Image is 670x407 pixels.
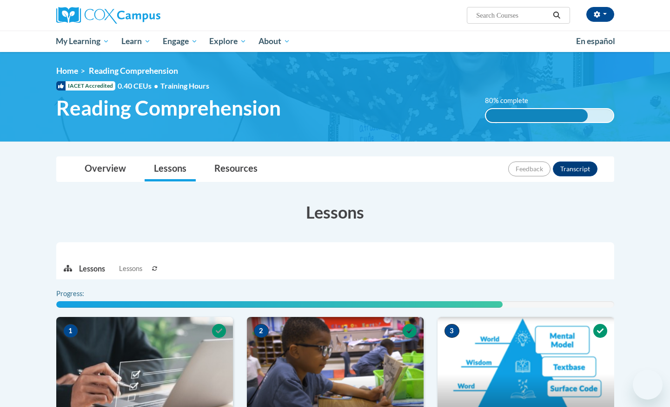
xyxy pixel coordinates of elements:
[444,324,459,338] span: 3
[118,81,160,91] span: 0.40 CEUs
[576,36,615,46] span: En español
[203,31,252,52] a: Explore
[486,109,588,122] div: 80% complete
[145,157,196,181] a: Lessons
[75,157,135,181] a: Overview
[163,36,198,47] span: Engage
[56,7,233,24] a: Cox Campus
[157,31,204,52] a: Engage
[550,10,564,21] button: Search
[56,7,160,24] img: Cox Campus
[475,10,550,21] input: Search Courses
[119,264,142,274] span: Lessons
[56,81,115,90] span: IACET Accredited
[259,36,290,47] span: About
[50,31,116,52] a: My Learning
[56,96,281,120] span: Reading Comprehension
[121,36,151,47] span: Learn
[63,324,78,338] span: 1
[508,162,551,176] button: Feedback
[586,7,614,22] button: Account Settings
[115,31,157,52] a: Learn
[56,66,78,76] a: Home
[160,81,209,90] span: Training Hours
[56,200,614,224] h3: Lessons
[252,31,296,52] a: About
[42,31,628,52] div: Main menu
[79,264,105,274] p: Lessons
[89,66,178,76] span: Reading Comprehension
[56,36,109,47] span: My Learning
[633,370,663,400] iframe: Button to launch messaging window
[570,32,621,51] a: En español
[485,96,538,106] label: 80% complete
[56,289,110,299] label: Progress:
[154,81,158,90] span: •
[205,157,267,181] a: Resources
[209,36,246,47] span: Explore
[553,162,597,176] button: Transcript
[254,324,269,338] span: 2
